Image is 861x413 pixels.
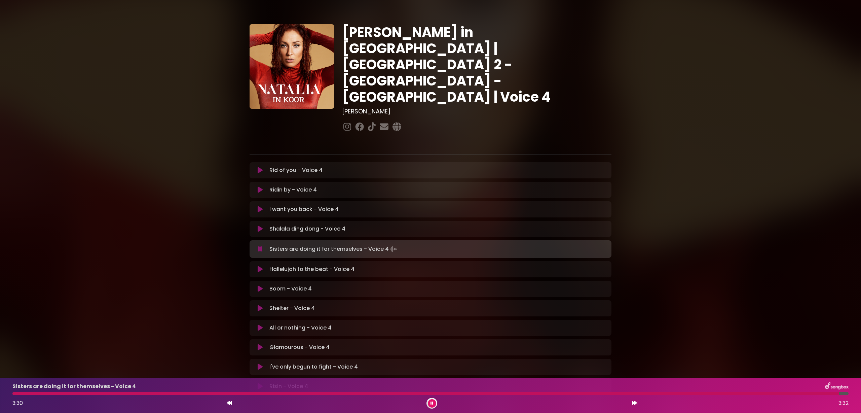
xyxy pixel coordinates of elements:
p: Sisters are doing it for themselves - Voice 4 [12,382,136,390]
img: YTVS25JmS9CLUqXqkEhs [250,24,334,109]
p: I've only begun to fight - Voice 4 [269,363,358,371]
img: songbox-logo-white.png [825,382,849,391]
p: Sisters are doing it for themselves - Voice 4 [269,244,398,254]
p: Rid of you - Voice 4 [269,166,323,174]
p: I want you back - Voice 4 [269,205,339,213]
p: All or nothing - Voice 4 [269,324,332,332]
p: Ridin by - Voice 4 [269,186,317,194]
h3: [PERSON_NAME] [342,108,611,115]
span: 3:32 [838,399,849,407]
p: Shelter - Voice 4 [269,304,315,312]
img: waveform4.gif [389,244,398,254]
h1: [PERSON_NAME] in [GEOGRAPHIC_DATA] | [GEOGRAPHIC_DATA] 2 - [GEOGRAPHIC_DATA] - [GEOGRAPHIC_DATA] ... [342,24,611,105]
p: Glamourous - Voice 4 [269,343,330,351]
p: Hallelujah to the beat - Voice 4 [269,265,354,273]
p: Shalala ding dong - Voice 4 [269,225,345,233]
span: 3:30 [12,399,23,407]
p: Boom - Voice 4 [269,285,312,293]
